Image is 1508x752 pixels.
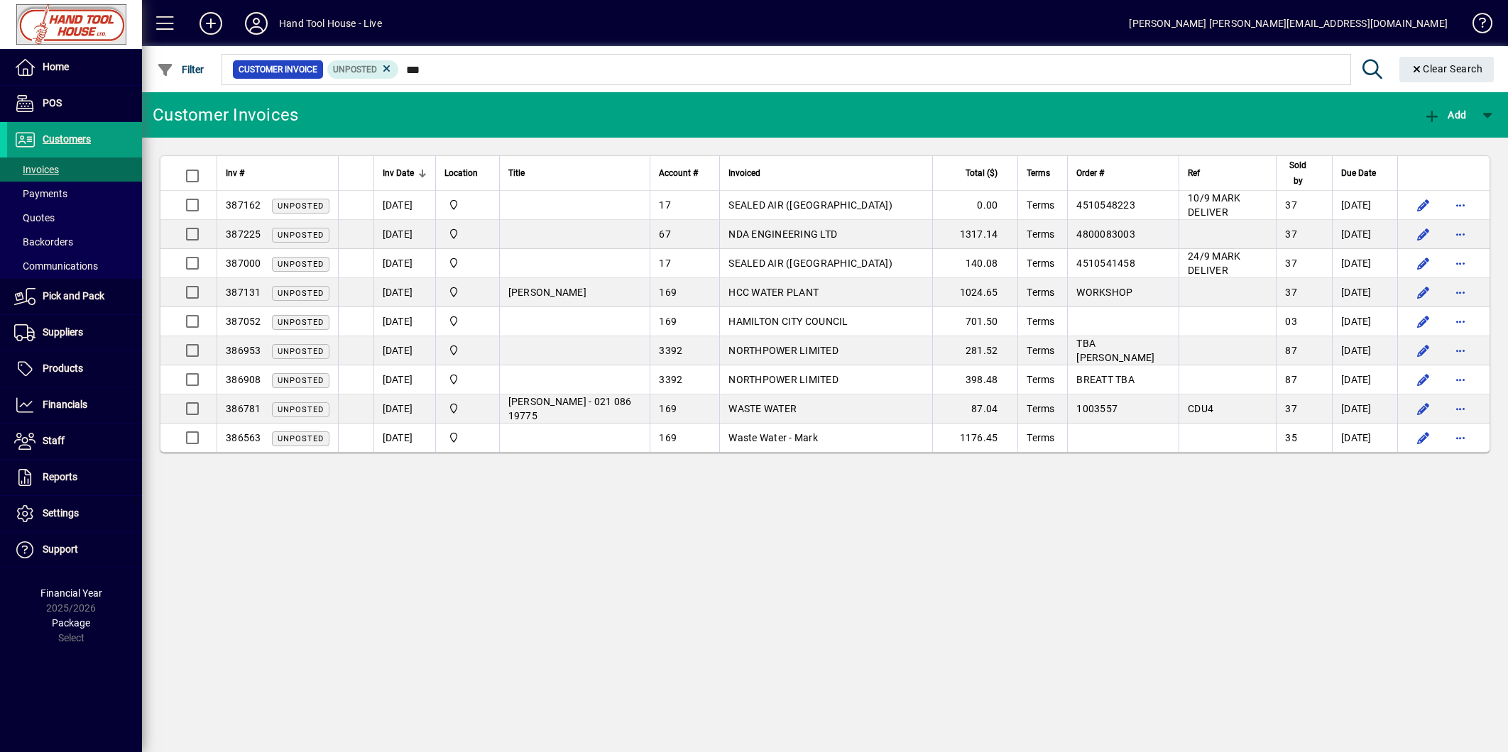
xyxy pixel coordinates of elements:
td: 281.52 [932,336,1017,365]
button: Add [1420,102,1470,128]
span: Waste Water - Mark [728,432,818,443]
button: Edit [1412,281,1435,304]
a: Communications [7,254,142,278]
span: Staff [43,435,65,446]
span: 386781 [226,403,261,414]
a: POS [7,86,142,121]
span: 37 [1285,287,1297,298]
button: More options [1449,310,1472,333]
span: [PERSON_NAME] [508,287,586,298]
td: [DATE] [373,336,435,365]
span: Invoiced [728,165,760,181]
span: 386563 [226,432,261,443]
span: 35 [1285,432,1297,443]
span: TBA [PERSON_NAME] [1076,338,1154,363]
td: [DATE] [373,307,435,336]
span: Frankton [444,255,491,271]
span: Support [43,543,78,555]
span: Settings [43,507,79,519]
a: Settings [7,496,142,531]
a: Knowledge Base [1462,3,1490,49]
span: WORKSHOP [1076,287,1132,298]
span: Unposted [278,434,324,443]
span: 37 [1285,199,1297,211]
span: Order # [1076,165,1104,181]
button: More options [1449,281,1472,304]
button: More options [1449,426,1472,449]
span: 387225 [226,228,261,240]
span: Unposted [278,318,324,327]
span: 387162 [226,199,261,211]
button: More options [1449,223,1472,245]
span: Sold by [1285,157,1311,189]
span: Due Date [1341,165,1376,181]
button: Profile [234,11,279,36]
button: More options [1449,339,1472,362]
button: More options [1449,252,1472,275]
span: Terms [1027,228,1054,240]
a: Home [7,50,142,85]
span: 17 [659,258,671,269]
span: 37 [1285,228,1297,240]
span: 17 [659,199,671,211]
a: Reports [7,460,142,495]
span: Unposted [278,289,324,298]
span: HAMILTON CITY COUNCIL [728,316,848,327]
span: 169 [659,432,677,443]
span: Financial Year [40,587,102,599]
span: Customer Invoice [239,62,317,77]
td: [DATE] [1332,278,1397,307]
span: Location [444,165,478,181]
span: SEALED AIR ([GEOGRAPHIC_DATA]) [728,258,892,269]
span: Frankton [444,343,491,358]
span: Communications [14,260,98,272]
span: Frankton [444,372,491,387]
span: Reports [43,471,77,482]
span: Invoices [14,164,59,175]
span: HCC WATER PLANT [728,287,819,298]
span: 67 [659,228,671,240]
span: POS [43,97,62,109]
div: Title [508,165,642,181]
a: Suppliers [7,315,142,350]
span: Frankton [444,314,491,329]
span: Frankton [444,197,491,213]
span: Frankton [444,284,491,300]
div: Inv Date [383,165,427,181]
span: 87 [1285,374,1297,385]
span: NORTHPOWER LIMITED [728,374,838,385]
span: 37 [1285,258,1297,269]
td: [DATE] [1332,394,1397,424]
span: 3392 [659,374,682,385]
div: Due Date [1341,165,1389,181]
span: 10/9 MARK DELIVER [1188,192,1240,218]
span: Total ($) [966,165,998,181]
span: Backorders [14,236,73,248]
div: Total ($) [941,165,1010,181]
button: Filter [153,57,208,82]
div: Inv # [226,165,329,181]
td: 0.00 [932,191,1017,220]
span: 387131 [226,287,261,298]
span: Inv Date [383,165,414,181]
a: Products [7,351,142,387]
span: 386953 [226,345,261,356]
span: 3392 [659,345,682,356]
td: [DATE] [373,249,435,278]
span: BREATT TBA [1076,374,1135,385]
a: Support [7,532,142,568]
span: NORTHPOWER LIMITED [728,345,838,356]
span: 169 [659,316,677,327]
button: Add [188,11,234,36]
div: Order # [1076,165,1170,181]
span: 37 [1285,403,1297,414]
span: Title [508,165,525,181]
span: Terms [1027,403,1054,414]
span: Home [43,61,69,72]
span: 169 [659,403,677,414]
button: Edit [1412,397,1435,420]
td: [DATE] [1332,249,1397,278]
div: Sold by [1285,157,1323,189]
span: 24/9 MARK DELIVER [1188,250,1240,276]
span: Unposted [278,231,324,240]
